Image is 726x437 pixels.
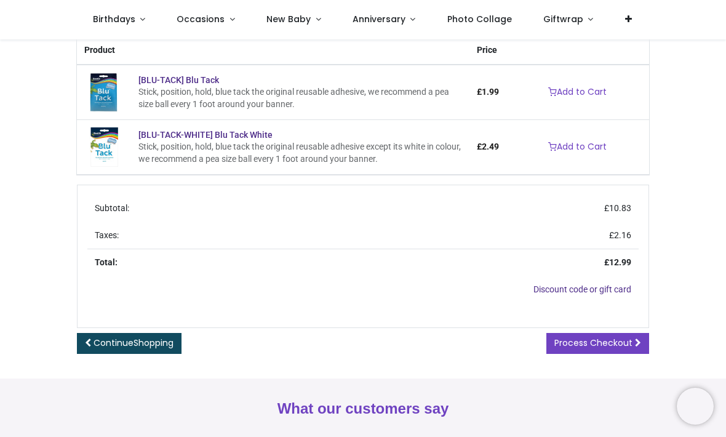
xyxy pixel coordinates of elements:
img: [BLU-TACK-WHITE] Blu Tack White [84,127,124,167]
div: Stick, position, hold, blue tack the original reusable adhesive, we recommend a pea size ball eve... [138,86,462,110]
span: Giftwrap [543,13,583,25]
a: Discount code or gift card [533,284,631,294]
img: [BLU-TACK] Blu Tack [84,73,124,112]
span: £ [609,230,631,240]
a: [BLU-TACK-WHITE] Blu Tack White [84,142,124,151]
a: Add to Cart [540,137,615,158]
strong: £ [604,257,631,267]
span: 1.99 [482,87,499,97]
span: Photo Collage [447,13,512,25]
a: [BLU-TACK-WHITE] Blu Tack White [138,130,273,140]
iframe: Brevo live chat [677,388,714,425]
span: Anniversary [353,13,405,25]
td: Subtotal: [87,195,385,222]
div: Stick, position, hold, blue tack the original reusable adhesive except its white in colour, we re... [138,141,462,165]
span: £ [477,142,499,151]
th: Price [469,37,506,65]
th: Product [77,37,469,65]
a: Add to Cart [540,82,615,103]
span: 10.83 [609,203,631,213]
span: Birthdays [93,13,135,25]
td: Taxes: [87,222,385,249]
a: ContinueShopping [77,333,181,354]
span: Shopping [134,337,174,349]
span: 2.16 [614,230,631,240]
span: New Baby [266,13,311,25]
span: £ [477,87,499,97]
a: [BLU-TACK] Blu Tack [138,75,219,85]
a: [BLU-TACK] Blu Tack [84,87,124,97]
span: Occasions [177,13,225,25]
span: 12.99 [609,257,631,267]
span: Continue [94,337,174,349]
a: Process Checkout [546,333,649,354]
h2: What our customers say [77,398,649,419]
span: 2.49 [482,142,499,151]
strong: Total: [95,257,118,267]
span: Process Checkout [554,337,632,349]
span: £ [604,203,631,213]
